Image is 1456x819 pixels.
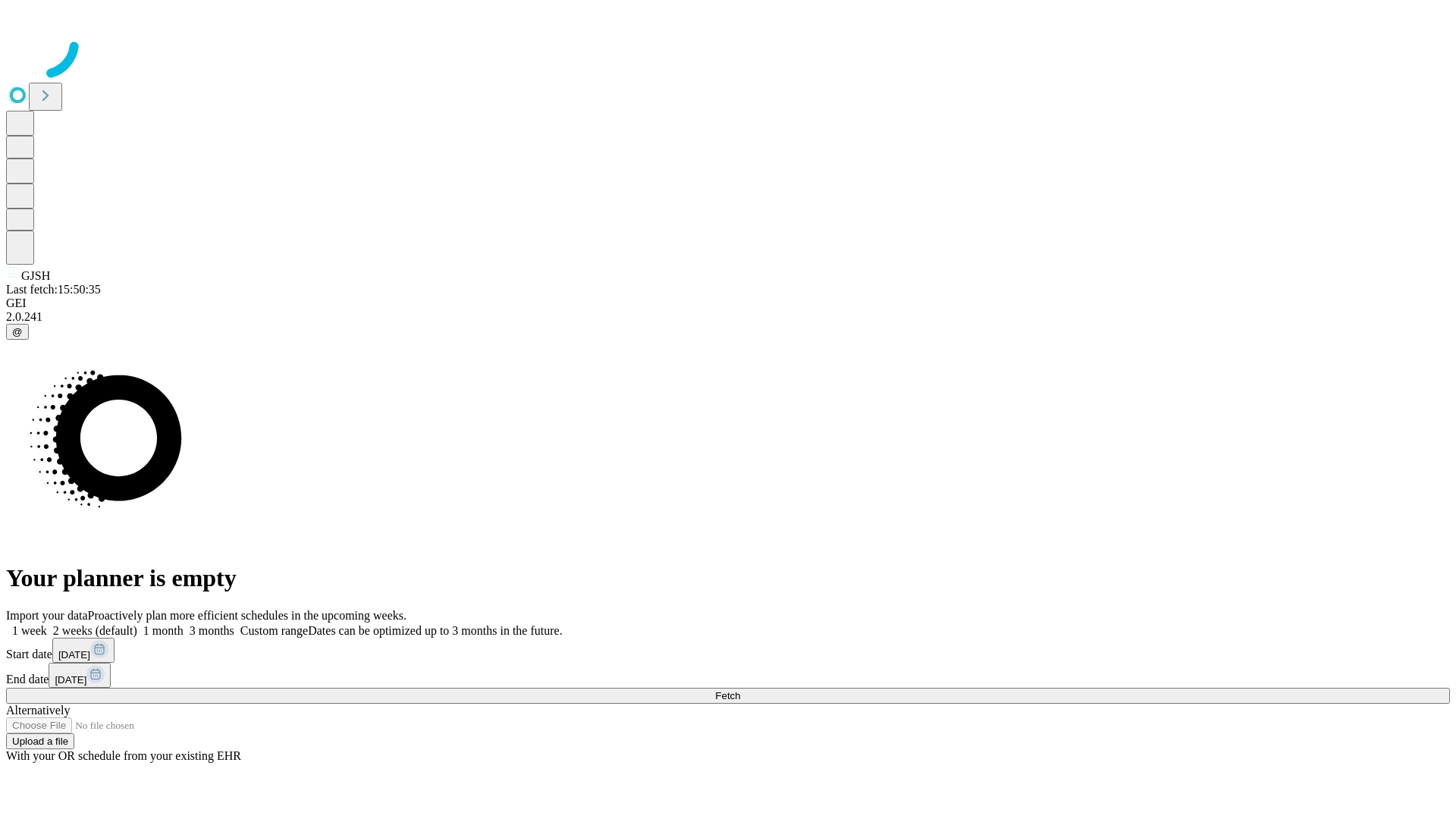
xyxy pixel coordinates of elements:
[6,749,241,762] span: With your OR schedule from your existing EHR
[6,733,74,749] button: Upload a file
[6,297,1450,310] div: GEI
[6,663,1450,688] div: End date
[55,674,86,686] span: [DATE]
[6,564,1450,592] h1: Your planner is empty
[12,624,47,637] span: 1 week
[308,624,562,637] span: Dates can be optimized up to 3 months in the future.
[240,624,308,637] span: Custom range
[6,704,70,717] span: Alternatively
[6,638,1450,663] div: Start date
[6,609,88,622] span: Import your data
[715,690,740,701] span: Fetch
[6,283,101,296] span: Last fetch: 15:50:35
[190,624,234,637] span: 3 months
[58,649,90,661] span: [DATE]
[6,688,1450,704] button: Fetch
[88,609,406,622] span: Proactively plan more efficient schedules in the upcoming weeks.
[143,624,184,637] span: 1 month
[52,638,115,663] button: [DATE]
[49,663,111,688] button: [DATE]
[6,324,29,340] button: @
[53,624,137,637] span: 2 weeks (default)
[6,310,1450,324] div: 2.0.241
[12,326,23,337] span: @
[21,269,50,282] span: GJSH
